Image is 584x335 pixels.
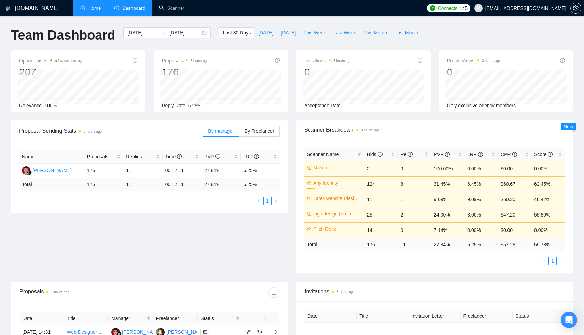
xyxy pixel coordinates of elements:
[357,309,408,323] th: Title
[408,309,460,323] th: Invitation Letter
[6,3,11,14] img: logo
[313,179,360,187] a: Any Identity
[159,5,184,11] a: searchScanner
[464,161,498,176] td: 0.00%
[114,5,119,10] span: dashboard
[344,103,347,108] span: --
[434,152,450,157] span: PVR
[467,152,483,157] span: LRR
[254,27,277,38] button: [DATE]
[431,238,464,251] td: 27.84 %
[19,287,150,298] div: Proposals
[145,313,152,323] span: filter
[241,178,280,191] td: 6.25 %
[364,222,398,238] td: 14
[109,312,153,325] th: Manager
[447,66,500,79] div: 0
[123,164,162,178] td: 11
[482,59,500,63] time: 3 hours ago
[169,29,200,37] input: End date
[19,127,203,135] span: Proposal Sending Stats
[111,329,161,334] a: AM[PERSON_NAME]
[188,103,202,108] span: 6.25%
[570,5,581,11] a: setting
[163,164,201,178] td: 00:12:11
[333,29,356,37] span: Last Week
[177,154,182,159] span: info-circle
[304,66,351,79] div: 0
[557,257,565,265] button: right
[548,152,553,157] span: info-circle
[460,4,467,12] span: 145
[531,207,565,222] td: 55.80%
[201,178,240,191] td: 27.84 %
[162,66,209,79] div: 176
[430,5,435,11] img: upwork-logo.png
[123,150,162,164] th: Replies
[534,152,553,157] span: Score
[304,103,341,108] span: Acceptance Rate
[201,164,240,178] td: 27.84%
[559,259,563,263] span: right
[241,164,280,178] td: 6.25%
[398,192,431,207] td: 1
[161,30,167,36] span: to
[561,312,577,328] div: Open Intercom Messenger
[126,153,154,160] span: Replies
[418,58,422,63] span: info-circle
[84,150,123,164] th: Proposals
[234,313,241,323] span: filter
[498,207,531,222] td: $47.20
[313,210,360,218] a: logo design (no - new clients)
[208,128,234,134] span: By manager
[304,238,364,251] td: Total
[313,225,360,233] a: Pitch Deck
[531,161,565,176] td: 0.00%
[245,128,274,134] span: By Freelancer
[364,238,398,251] td: 176
[431,207,464,222] td: 24.00%
[204,154,220,159] span: PVR
[445,152,450,157] span: info-circle
[431,161,464,176] td: 100.00%
[247,329,252,335] span: like
[133,58,137,63] span: info-circle
[501,152,517,157] span: CPR
[80,5,101,11] a: homeHome
[153,312,198,325] th: Freelancer
[498,238,531,251] td: $ 57.28
[464,192,498,207] td: 9.09%
[219,27,254,38] button: Last 30 Days
[531,176,565,192] td: 62.45%
[498,192,531,207] td: $50.35
[268,287,279,298] button: download
[431,222,464,238] td: 7.14%
[64,312,109,325] th: Title
[257,199,261,203] span: left
[236,316,240,320] span: filter
[398,207,431,222] td: 2
[84,178,123,191] td: 176
[44,103,57,108] span: 100%
[22,166,30,175] img: AM
[391,27,422,38] button: Last Month
[84,130,102,134] time: 3 hours ago
[337,290,355,294] time: 3 hours ago
[363,29,387,37] span: This Month
[498,176,531,192] td: $60.67
[127,29,158,37] input: Start date
[512,152,517,157] span: info-circle
[255,197,263,205] button: left
[367,152,382,157] span: Bids
[156,329,206,334] a: AM[PERSON_NAME]
[11,27,115,43] h1: Team Dashboard
[272,197,280,205] li: Next Page
[330,27,360,38] button: Last Week
[464,238,498,251] td: 6.25 %
[163,178,201,191] td: 00:12:11
[464,222,498,238] td: 0.00%
[215,154,220,159] span: info-circle
[19,103,42,108] span: Relevance
[162,103,185,108] span: Reply Rate
[531,192,565,207] td: 46.42%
